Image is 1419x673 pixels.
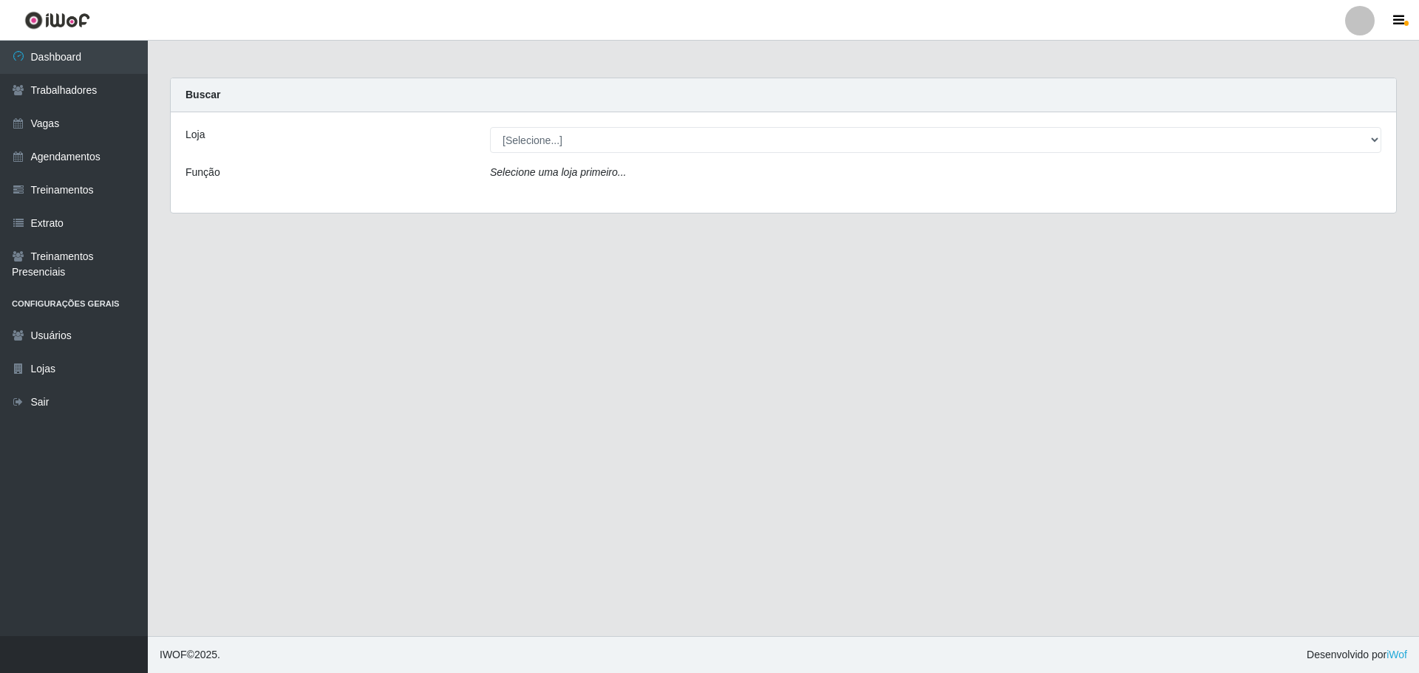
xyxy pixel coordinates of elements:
[490,166,626,178] i: Selecione uma loja primeiro...
[160,649,187,660] span: IWOF
[1386,649,1407,660] a: iWof
[160,647,220,663] span: © 2025 .
[1307,647,1407,663] span: Desenvolvido por
[24,11,90,30] img: CoreUI Logo
[186,89,220,100] strong: Buscar
[186,165,220,180] label: Função
[186,127,205,143] label: Loja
